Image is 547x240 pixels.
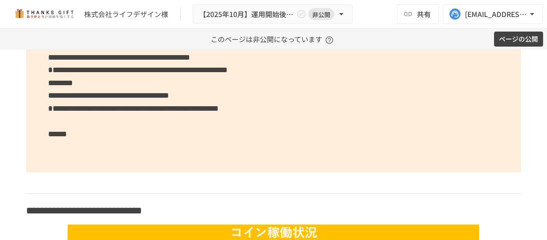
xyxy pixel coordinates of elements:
div: 株式会社ライフデザイン様 [84,9,168,20]
button: [EMAIL_ADDRESS][DOMAIN_NAME] [443,4,543,24]
p: このページは非公開になっています [211,29,336,50]
span: 共有 [417,9,431,20]
button: ページの公開 [494,32,543,47]
span: 非公開 [308,9,334,20]
span: 【2025年10月】運用開始後振り返りミーティング [199,8,294,21]
div: [EMAIL_ADDRESS][DOMAIN_NAME] [465,8,527,21]
button: 共有 [397,4,439,24]
button: 【2025年10月】運用開始後振り返りミーティング非公開 [193,5,353,24]
img: mMP1OxWUAhQbsRWCurg7vIHe5HqDpP7qZo7fRoNLXQh [12,6,76,22]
